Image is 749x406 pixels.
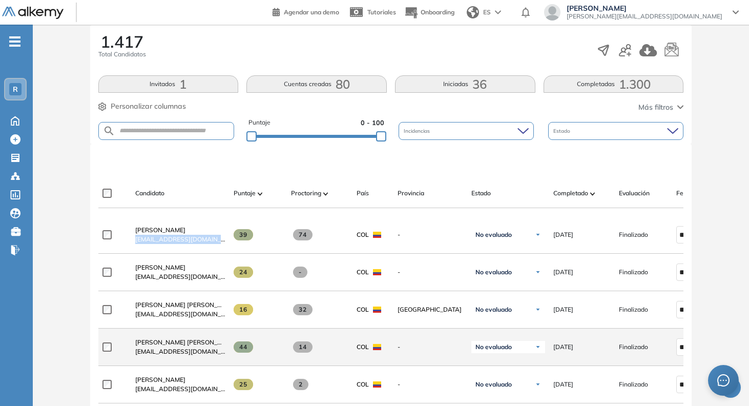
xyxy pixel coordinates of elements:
img: COL [373,307,381,313]
span: COL [357,380,369,389]
span: COL [357,342,369,352]
span: Onboarding [421,8,454,16]
span: Total Candidatos [98,50,146,59]
span: [DATE] [553,380,573,389]
span: [DATE] [553,342,573,352]
span: COL [357,268,369,277]
span: Evaluación [619,189,650,198]
span: [DATE] [553,268,573,277]
span: COL [357,230,369,239]
a: [PERSON_NAME] [PERSON_NAME] [135,300,225,310]
img: world [467,6,479,18]
img: COL [373,232,381,238]
img: Ícono de flecha [535,307,541,313]
div: Estado [548,122,683,140]
span: Estado [553,127,572,135]
button: Invitados1 [98,75,239,93]
span: País [357,189,369,198]
span: Finalizado [619,230,648,239]
span: No evaluado [475,306,512,314]
button: Completadas1.300 [544,75,684,93]
span: - [293,267,308,278]
span: 44 [234,341,254,353]
img: Ícono de flecha [535,269,541,275]
span: No evaluado [475,380,512,389]
span: Más filtros [638,102,673,113]
button: Personalizar columnas [98,101,186,112]
span: Fecha límite [676,189,711,198]
span: Finalizado [619,342,648,352]
span: 14 [293,341,313,353]
span: message [717,374,730,387]
img: [missing "en.ARROW_ALT" translation] [323,192,328,195]
span: 1.417 [100,33,143,50]
span: Puntaje [234,189,256,198]
span: [DATE] [553,305,573,314]
span: Proctoring [291,189,321,198]
img: [missing "en.ARROW_ALT" translation] [590,192,595,195]
button: Onboarding [404,2,454,24]
span: 0 - 100 [361,118,384,128]
span: 25 [234,379,254,390]
span: [EMAIL_ADDRESS][DOMAIN_NAME] [135,310,225,319]
span: Finalizado [619,268,648,277]
img: COL [373,381,381,388]
span: - [398,230,463,239]
span: - [398,342,463,352]
span: [PERSON_NAME] [PERSON_NAME] [135,301,237,309]
span: Puntaje [248,118,271,128]
span: [EMAIL_ADDRESS][DOMAIN_NAME] [135,347,225,356]
span: - [398,268,463,277]
img: Ícono de flecha [535,381,541,388]
img: Ícono de flecha [535,344,541,350]
span: Provincia [398,189,424,198]
img: COL [373,344,381,350]
i: - [9,40,20,43]
span: [EMAIL_ADDRESS][DOMAIN_NAME] [135,272,225,281]
span: [PERSON_NAME] [135,226,185,234]
span: Tutoriales [367,8,396,16]
span: Estado [471,189,491,198]
span: - [398,380,463,389]
a: Agendar una demo [273,5,339,17]
span: [PERSON_NAME] [567,4,722,12]
span: [DATE] [553,230,573,239]
span: [EMAIL_ADDRESS][DOMAIN_NAME] [135,384,225,394]
div: Incidencias [399,122,534,140]
span: 2 [293,379,309,390]
span: [GEOGRAPHIC_DATA] [398,305,463,314]
a: [PERSON_NAME] [135,226,225,235]
span: 16 [234,304,254,315]
span: [PERSON_NAME] [135,376,185,383]
span: Finalizado [619,305,648,314]
img: [missing "en.ARROW_ALT" translation] [258,192,263,195]
span: COL [357,305,369,314]
a: [PERSON_NAME] [PERSON_NAME] [135,338,225,347]
span: [PERSON_NAME][EMAIL_ADDRESS][DOMAIN_NAME] [567,12,722,21]
span: 39 [234,229,254,240]
button: Cuentas creadas80 [246,75,387,93]
span: Candidato [135,189,164,198]
span: No evaluado [475,268,512,276]
span: 24 [234,267,254,278]
img: COL [373,269,381,275]
span: ES [483,8,491,17]
span: Finalizado [619,380,648,389]
span: 74 [293,229,313,240]
span: Incidencias [404,127,432,135]
button: Más filtros [638,102,683,113]
img: arrow [495,10,501,14]
span: R [13,85,18,93]
span: 32 [293,304,313,315]
span: No evaluado [475,231,512,239]
span: Completado [553,189,588,198]
span: [PERSON_NAME] [PERSON_NAME] [135,338,237,346]
span: No evaluado [475,343,512,351]
a: [PERSON_NAME] [135,263,225,272]
span: Agendar una demo [284,8,339,16]
span: [EMAIL_ADDRESS][DOMAIN_NAME] [135,235,225,244]
img: Logo [2,7,64,19]
button: Iniciadas36 [395,75,535,93]
span: [PERSON_NAME] [135,263,185,271]
img: Ícono de flecha [535,232,541,238]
